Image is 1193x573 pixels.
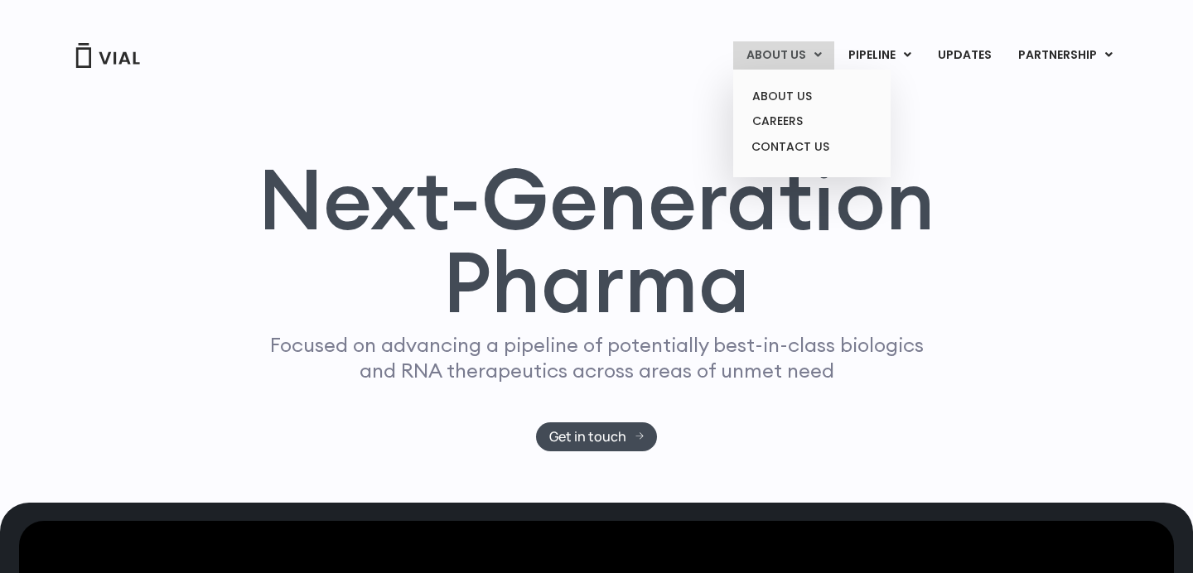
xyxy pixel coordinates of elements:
[925,41,1004,70] a: UPDATES
[536,422,658,451] a: Get in touch
[739,84,884,109] a: ABOUT US
[739,108,884,134] a: CAREERS
[75,43,141,68] img: Vial Logo
[238,157,955,325] h1: Next-Generation Pharma
[549,431,626,443] span: Get in touch
[733,41,834,70] a: ABOUT USMenu Toggle
[739,134,884,161] a: CONTACT US
[835,41,924,70] a: PIPELINEMenu Toggle
[1005,41,1126,70] a: PARTNERSHIPMenu Toggle
[263,332,930,383] p: Focused on advancing a pipeline of potentially best-in-class biologics and RNA therapeutics acros...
